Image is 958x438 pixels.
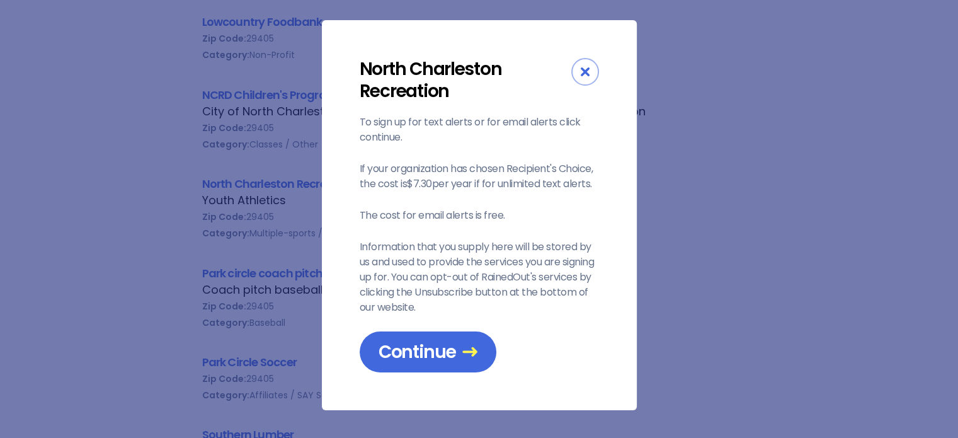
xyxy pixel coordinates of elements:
p: The cost for email alerts is free. [360,208,599,223]
div: North Charleston Recreation [360,58,571,102]
div: Close [571,58,599,86]
p: To sign up for text alerts or for email alerts click continue. [360,115,599,145]
span: Continue [379,341,477,363]
p: If your organization has chosen Recipient's Choice, the cost is $7.30 per year if for unlimited t... [360,161,599,192]
p: Information that you supply here will be stored by us and used to provide the services you are si... [360,239,599,315]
